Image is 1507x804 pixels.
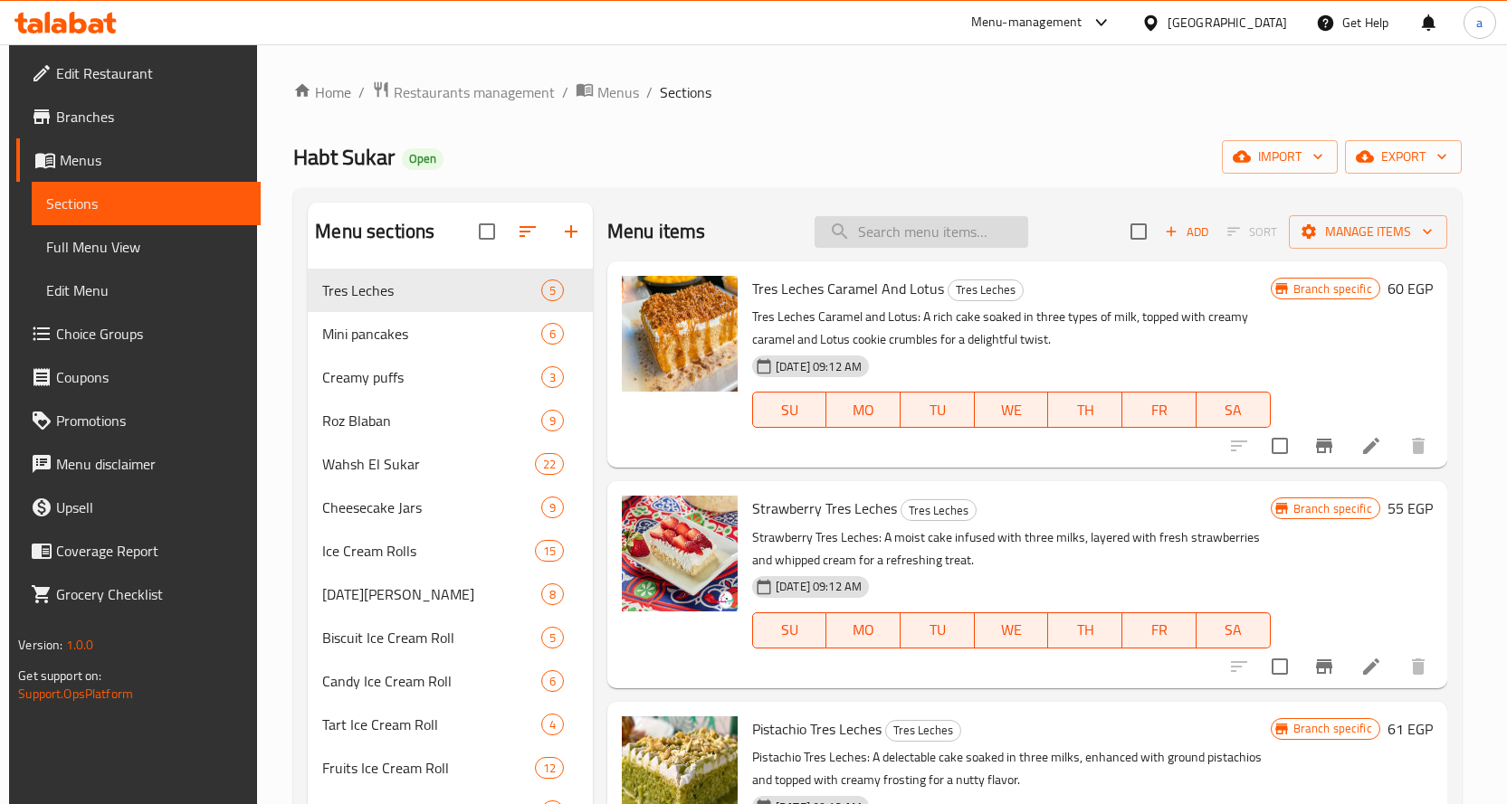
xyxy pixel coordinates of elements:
[322,323,540,345] div: Mini pancakes
[16,399,261,442] a: Promotions
[32,182,261,225] a: Sections
[901,392,975,428] button: TU
[322,497,540,518] span: Cheesecake Jars
[1345,140,1462,174] button: export
[1055,397,1115,423] span: TH
[468,213,506,251] span: Select all sections
[1158,218,1216,246] button: Add
[322,453,534,475] span: Wahsh El Sukar
[56,323,246,345] span: Choice Groups
[322,714,540,735] div: Tart Ice Cream Roll
[66,633,94,657] span: 1.0.0
[56,583,246,605] span: Grocery Checklist
[16,52,261,95] a: Edit Restaurant
[1197,612,1271,648] button: SA
[826,392,901,428] button: MO
[56,497,246,518] span: Upsell
[1197,392,1271,428] button: SA
[541,323,564,345] div: items
[1359,146,1447,168] span: export
[56,366,246,388] span: Coupons
[1048,612,1122,648] button: TH
[18,633,62,657] span: Version:
[1130,397,1189,423] span: FR
[32,225,261,269] a: Full Menu View
[536,543,563,560] span: 15
[1388,716,1433,742] h6: 61 EGP
[1302,424,1346,468] button: Branch-specific-item
[982,397,1042,423] span: WE
[752,306,1271,351] p: Tres Leches Caramel and Lotus: A rich cake soaked in three types of milk, topped with creamy cara...
[322,279,540,301] div: Tres Leches
[308,659,593,703] div: Candy Ice Cream Roll6
[622,496,738,611] img: Strawberry Tres Leches
[322,670,540,692] span: Candy Ice Cream Roll
[622,276,738,392] img: Tres Leches Caramel And Lotus
[885,720,961,742] div: Tres Leches
[1360,656,1382,677] a: Edit menu item
[535,757,564,779] div: items
[1222,140,1338,174] button: import
[541,627,564,648] div: items
[1204,397,1264,423] span: SA
[1286,720,1379,737] span: Branch specific
[1158,218,1216,246] span: Add item
[1162,222,1211,242] span: Add
[1168,13,1287,33] div: [GEOGRAPHIC_DATA]
[752,612,827,648] button: SU
[322,410,540,431] span: Roz Blaban
[372,80,555,104] a: Restaurants management
[971,12,1083,33] div: Menu-management
[308,486,593,529] div: Cheesecake Jars9
[1216,218,1289,246] span: Select section first
[308,529,593,572] div: Ice Cream Rolls15
[901,612,975,648] button: TU
[308,703,593,746] div: Tart Ice Cream Roll4
[16,138,261,182] a: Menus
[815,216,1028,248] input: search
[1286,280,1379,298] span: Branch specific
[322,757,534,779] span: Fruits Ice Cream Roll
[886,720,960,741] span: Tres Leches
[56,62,246,84] span: Edit Restaurant
[322,583,540,605] span: [DATE][PERSON_NAME]
[535,540,564,562] div: items
[1261,427,1299,465] span: Select to update
[542,716,563,733] span: 4
[46,193,246,214] span: Sections
[1122,392,1197,428] button: FR
[308,355,593,399] div: Creamy puffs3
[760,617,820,643] span: SU
[597,81,639,103] span: Menus
[32,269,261,312] a: Edit Menu
[18,664,101,687] span: Get support on:
[1388,276,1433,301] h6: 60 EGP
[562,81,568,103] li: /
[752,495,897,522] span: Strawberry Tres Leches
[1397,645,1440,688] button: delete
[1122,612,1197,648] button: FR
[16,442,261,486] a: Menu disclaimer
[542,499,563,516] span: 9
[982,617,1042,643] span: WE
[535,453,564,475] div: items
[975,612,1049,648] button: WE
[541,714,564,735] div: items
[322,627,540,648] span: Biscuit Ice Cream Roll
[1388,496,1433,521] h6: 55 EGP
[46,279,246,301] span: Edit Menu
[308,312,593,355] div: Mini pancakes6
[576,80,639,104] a: Menus
[293,81,351,103] a: Home
[1120,213,1158,251] span: Select section
[541,670,564,692] div: items
[56,540,246,562] span: Coverage Report
[1055,617,1115,643] span: TH
[394,81,555,103] span: Restaurants management
[542,673,563,690] span: 6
